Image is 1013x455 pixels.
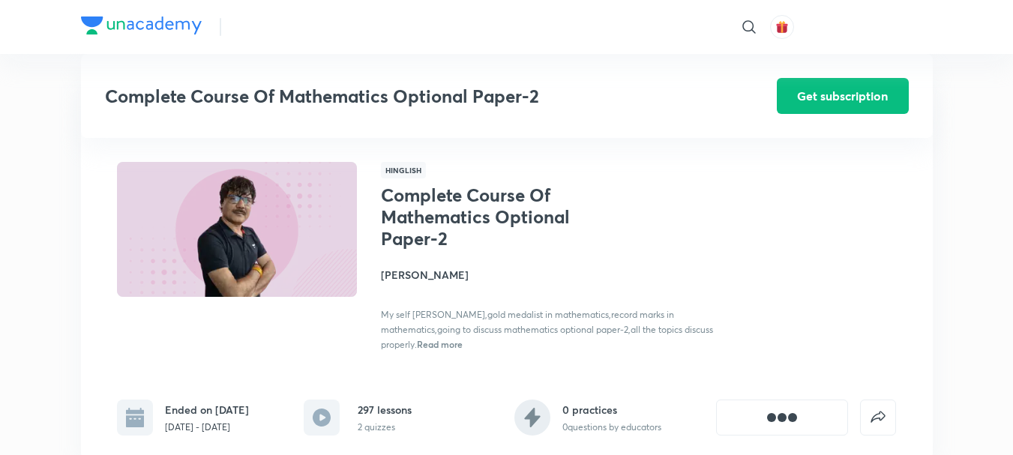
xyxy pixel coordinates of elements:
[358,421,412,434] p: 2 quizzes
[105,85,692,107] h3: Complete Course Of Mathematics Optional Paper-2
[775,20,789,34] img: avatar
[165,421,249,434] p: [DATE] - [DATE]
[81,16,202,38] a: Company Logo
[81,16,202,34] img: Company Logo
[860,400,896,436] button: false
[417,338,463,350] span: Read more
[381,267,717,283] h4: [PERSON_NAME]
[381,162,426,178] span: Hinglish
[770,15,794,39] button: avatar
[562,421,661,434] p: 0 questions by educators
[381,309,713,350] span: My self [PERSON_NAME],gold medalist in mathematics,record marks in mathematics,going to discuss m...
[716,400,848,436] button: [object Object]
[381,184,626,249] h1: Complete Course Of Mathematics Optional Paper-2
[165,402,249,418] h6: Ended on [DATE]
[358,402,412,418] h6: 297 lessons
[114,160,358,298] img: Thumbnail
[777,78,909,114] button: Get subscription
[562,402,661,418] h6: 0 practices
